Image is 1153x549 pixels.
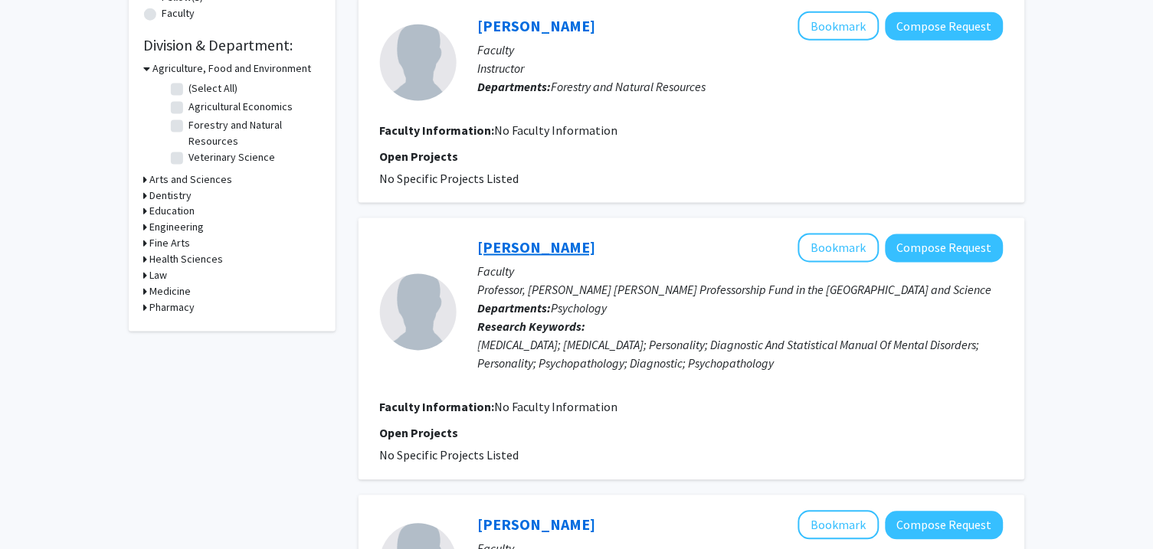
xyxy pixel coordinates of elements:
b: Faculty Information: [380,400,495,415]
p: Faculty [478,263,1004,281]
button: Compose Request to Thomas Widiger [886,234,1004,263]
label: (Select All) [189,80,238,96]
button: Compose Request to Laurie Thomas [886,12,1004,41]
h3: Law [150,268,168,284]
a: [PERSON_NAME] [478,16,596,35]
label: Faculty [162,5,195,21]
span: No Specific Projects Listed [380,448,519,463]
b: Research Keywords: [478,319,586,335]
button: Add Thomas Widiger to Bookmarks [798,234,879,263]
h3: Dentistry [150,188,192,204]
button: Add Laurie Thomas to Bookmarks [798,11,879,41]
p: Open Projects [380,424,1004,443]
span: Forestry and Natural Resources [552,79,706,94]
button: Compose Request to William Thomas [886,511,1004,540]
p: Professor, [PERSON_NAME] [PERSON_NAME] Professorship Fund in the [GEOGRAPHIC_DATA] and Science [478,281,1004,299]
b: Faculty Information: [380,123,495,138]
label: Agricultural Economics [189,99,293,115]
h2: Division & Department: [144,36,320,54]
h3: Fine Arts [150,236,191,252]
label: Forestry and Natural Resources [189,117,316,149]
iframe: Chat [11,480,65,538]
span: Psychology [552,301,608,316]
h3: Arts and Sciences [150,172,233,188]
h3: Medicine [150,284,192,300]
b: Departments: [478,79,552,94]
a: [PERSON_NAME] [478,515,596,534]
p: Open Projects [380,147,1004,165]
a: [PERSON_NAME] [478,238,596,257]
h3: Agriculture, Food and Environment [153,60,312,77]
span: No Faculty Information [495,123,618,138]
h3: Engineering [150,220,205,236]
div: [MEDICAL_DATA]; [MEDICAL_DATA]; Personality; Diagnostic And Statistical Manual Of Mental Disorder... [478,336,1004,373]
button: Add William Thomas to Bookmarks [798,511,879,540]
label: Veterinary Science [189,149,276,165]
h3: Education [150,204,195,220]
b: Departments: [478,301,552,316]
h3: Pharmacy [150,300,195,316]
h3: Health Sciences [150,252,224,268]
p: Faculty [478,41,1004,59]
p: Instructor [478,59,1004,77]
span: No Faculty Information [495,400,618,415]
span: No Specific Projects Listed [380,171,519,186]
